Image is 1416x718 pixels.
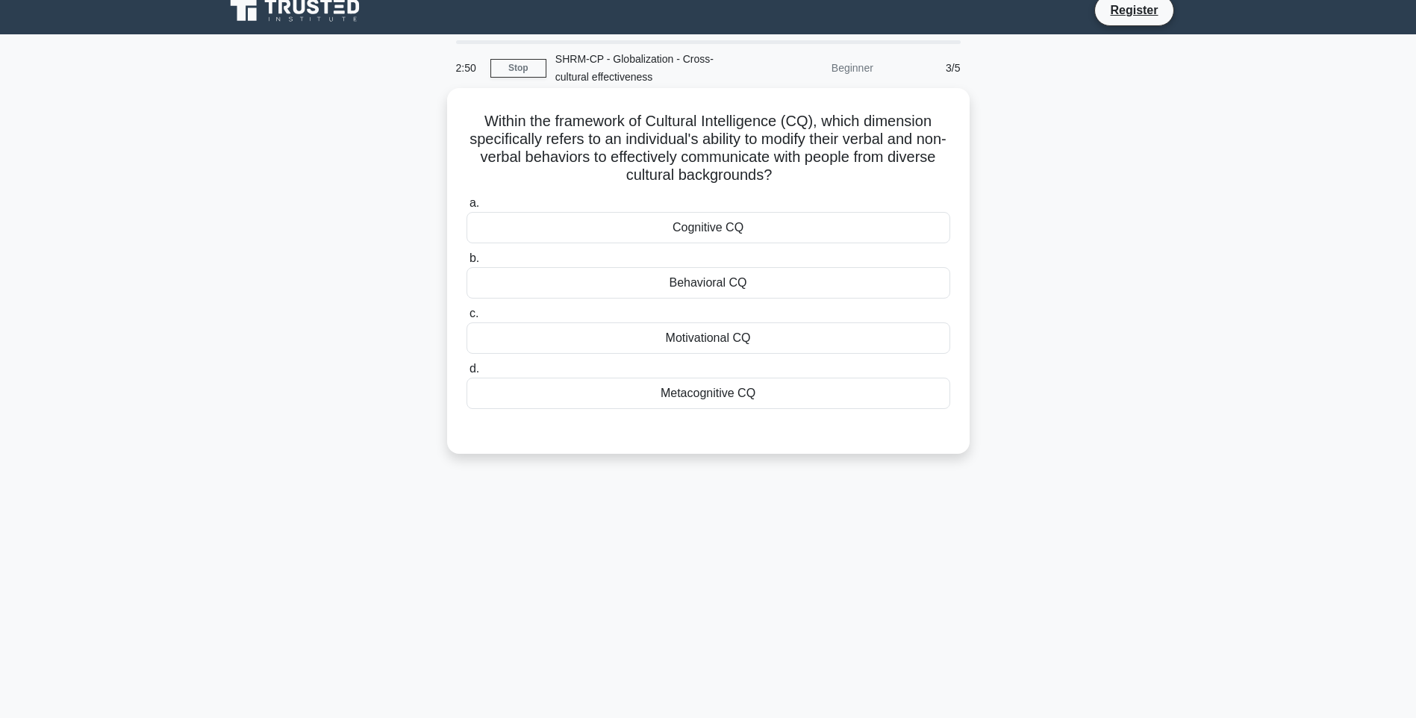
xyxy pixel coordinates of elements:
[447,53,490,83] div: 2:50
[467,322,950,354] div: Motivational CQ
[470,362,479,375] span: d.
[490,59,546,78] a: Stop
[467,267,950,299] div: Behavioral CQ
[470,307,478,319] span: c.
[465,112,952,185] h5: Within the framework of Cultural Intelligence (CQ), which dimension specifically refers to an ind...
[470,196,479,209] span: a.
[1101,1,1167,19] a: Register
[546,44,752,92] div: SHRM-CP - Globalization - Cross-cultural effectiveness
[470,252,479,264] span: b.
[752,53,882,83] div: Beginner
[467,212,950,243] div: Cognitive CQ
[467,378,950,409] div: Metacognitive CQ
[882,53,970,83] div: 3/5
